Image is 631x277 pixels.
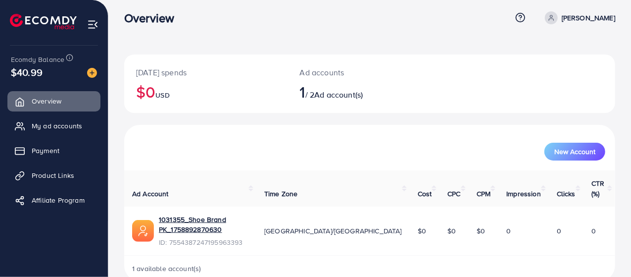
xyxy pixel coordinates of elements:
[132,264,201,274] span: 1 available account(s)
[136,82,276,101] h2: $0
[557,189,576,199] span: Clicks
[10,14,77,29] img: logo
[7,190,100,210] a: Affiliate Program
[124,11,182,25] h3: Overview
[132,220,154,242] img: ic-ads-acc.e4c84228.svg
[7,91,100,111] a: Overview
[447,226,456,236] span: $0
[300,82,399,101] h2: / 2
[477,226,485,236] span: $0
[264,189,297,199] span: Time Zone
[544,143,605,161] button: New Account
[418,226,426,236] span: $0
[87,19,98,30] img: menu
[32,96,61,106] span: Overview
[541,11,615,24] a: [PERSON_NAME]
[591,226,596,236] span: 0
[562,12,615,24] p: [PERSON_NAME]
[136,66,276,78] p: [DATE] spends
[447,189,460,199] span: CPC
[591,178,604,198] span: CTR (%)
[589,232,624,270] iframe: Chat
[7,141,100,161] a: Payment
[506,189,541,199] span: Impression
[300,66,399,78] p: Ad accounts
[314,89,363,100] span: Ad account(s)
[32,146,59,156] span: Payment
[554,148,595,155] span: New Account
[7,116,100,136] a: My ad accounts
[159,237,248,247] span: ID: 7554387247195963393
[155,90,169,100] span: USD
[32,195,85,205] span: Affiliate Program
[264,226,402,236] span: [GEOGRAPHIC_DATA]/[GEOGRAPHIC_DATA]
[87,68,97,78] img: image
[418,189,432,199] span: Cost
[506,226,511,236] span: 0
[159,215,248,235] a: 1031355_Shoe Brand PK_1758892870630
[300,80,305,103] span: 1
[32,121,82,131] span: My ad accounts
[32,170,74,180] span: Product Links
[477,189,490,199] span: CPM
[7,166,100,185] a: Product Links
[11,65,43,79] span: $40.99
[11,55,64,64] span: Ecomdy Balance
[557,226,561,236] span: 0
[132,189,169,199] span: Ad Account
